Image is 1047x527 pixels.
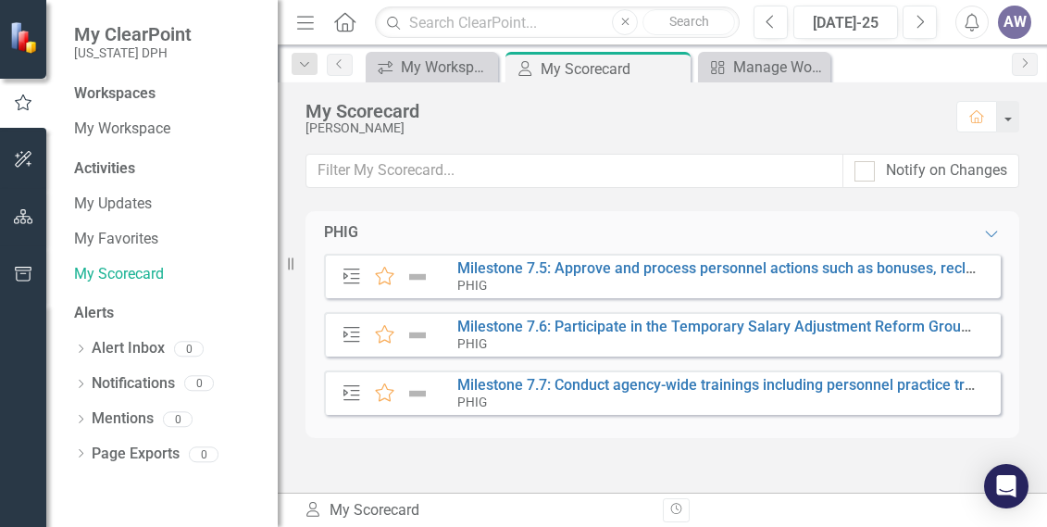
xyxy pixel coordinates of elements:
[305,121,938,135] div: [PERSON_NAME]
[74,303,259,324] div: Alerts
[457,278,487,293] small: PHIG
[401,56,493,79] div: My Workspace
[74,264,259,285] a: My Scorecard
[984,464,1028,508] div: Open Intercom Messenger
[189,446,218,462] div: 0
[998,6,1031,39] button: AW
[92,444,180,465] a: Page Exports
[405,324,430,346] img: Not Defined
[92,408,154,430] a: Mentions
[74,45,192,60] small: [US_STATE] DPH
[74,229,259,250] a: My Favorites
[370,56,493,79] a: My Workspace
[304,500,649,521] div: My Scorecard
[375,6,740,39] input: Search ClearPoint...
[174,341,204,357] div: 0
[457,336,487,351] small: PHIG
[324,222,358,244] div: PHIG
[92,338,165,359] a: Alert Inbox
[733,56,826,79] div: Manage Workspaces
[405,266,430,288] img: Not Defined
[74,83,156,105] div: Workspaces
[541,57,686,81] div: My Scorecard
[457,395,487,409] small: PHIG
[74,194,259,215] a: My Updates
[74,119,259,140] a: My Workspace
[669,14,709,29] span: Search
[74,23,192,45] span: My ClearPoint
[793,6,898,39] button: [DATE]-25
[92,373,175,395] a: Notifications
[305,154,843,188] input: Filter My Scorecard...
[163,411,193,427] div: 0
[642,9,735,35] button: Search
[886,160,1007,182] div: Notify on Changes
[703,56,826,79] a: Manage Workspaces
[74,158,259,180] div: Activities
[800,12,891,34] div: [DATE]-25
[305,101,938,121] div: My Scorecard
[405,383,430,405] img: Not Defined
[9,21,42,54] img: ClearPoint Strategy
[184,376,214,392] div: 0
